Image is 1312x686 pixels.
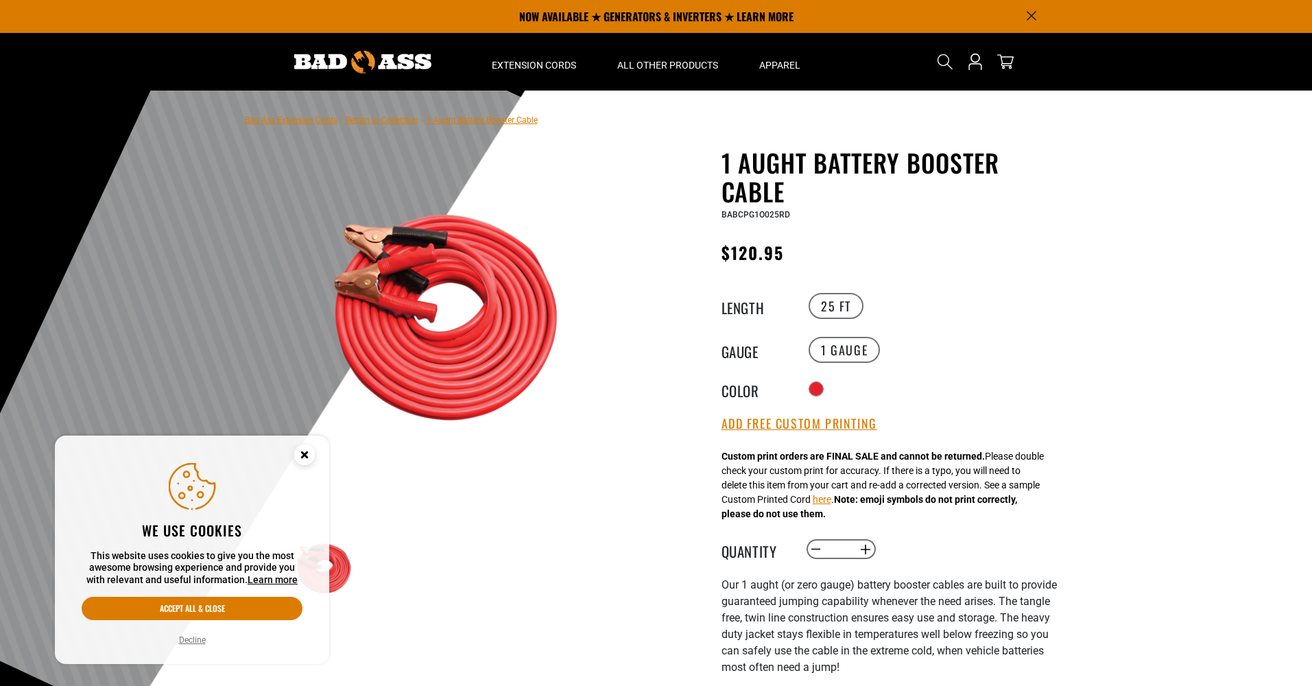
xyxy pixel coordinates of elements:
[492,59,576,71] span: Extension Cords
[721,341,790,359] legend: Gauge
[721,449,1044,521] div: Please double check your custom print for accuracy. If there is a typo, you will need to delete t...
[721,577,1058,676] p: Our 1 aught (or zero gauge) battery booster cables are built to provide guaranteed jumping capabi...
[82,550,302,587] p: This website uses cookies to give you the most awesome browsing experience and provide you with r...
[245,115,337,125] a: Bad Ass Extension Cords
[721,494,1017,519] strong: Note: emoji symbols do not print correctly, please do not use them.
[82,521,302,539] h2: We use cookies
[346,115,418,125] a: Return to Collection
[759,59,800,71] span: Apparel
[82,597,302,620] button: Accept all & close
[421,115,424,125] span: ›
[597,33,739,91] summary: All Other Products
[934,51,956,73] summary: Search
[248,574,298,585] a: Learn more
[721,541,790,558] label: Quantity
[813,493,831,507] button: here
[340,115,343,125] span: ›
[721,148,1058,206] h1: 1 Aught Battery Booster Cable
[175,633,210,647] button: Decline
[809,293,863,319] label: 25 FT
[721,416,877,431] button: Add Free Custom Printing
[245,111,538,128] nav: breadcrumbs
[721,240,785,265] span: $120.95
[55,436,329,665] aside: Cookie Consent
[427,115,538,125] span: 1 Aught Battery Booster Cable
[294,51,431,73] img: Bad Ass Extension Cords
[721,451,985,462] strong: Custom print orders are FINAL SALE and cannot be returned.
[471,33,597,91] summary: Extension Cords
[617,59,718,71] span: All Other Products
[721,297,790,315] legend: Length
[285,151,616,482] img: red
[721,210,790,220] span: BABCPG1O025RD
[739,33,821,91] summary: Apparel
[809,337,880,363] label: 1 Gauge
[721,380,790,398] legend: Color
